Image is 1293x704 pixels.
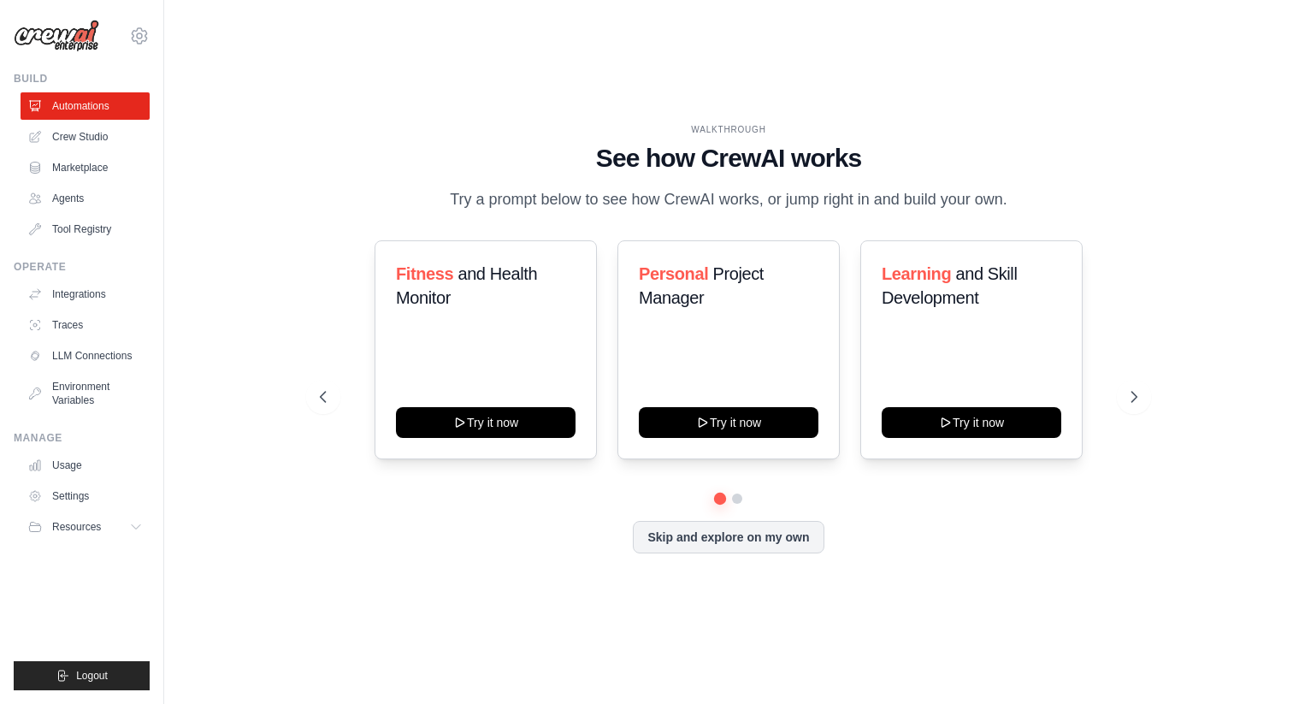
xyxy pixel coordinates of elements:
span: Project Manager [639,264,764,307]
button: Skip and explore on my own [633,521,824,553]
h1: See how CrewAI works [320,143,1138,174]
span: Resources [52,520,101,534]
a: Agents [21,185,150,212]
a: Tool Registry [21,216,150,243]
span: Logout [76,669,108,683]
a: Automations [21,92,150,120]
span: Personal [639,264,708,283]
a: Settings [21,482,150,510]
button: Try it now [396,407,576,438]
a: Crew Studio [21,123,150,151]
div: WALKTHROUGH [320,123,1138,136]
a: Usage [21,452,150,479]
a: Environment Variables [21,373,150,414]
button: Try it now [882,407,1061,438]
a: Marketplace [21,154,150,181]
span: Fitness [396,264,453,283]
a: LLM Connections [21,342,150,370]
a: Traces [21,311,150,339]
button: Resources [21,513,150,541]
button: Logout [14,661,150,690]
span: and Skill Development [882,264,1017,307]
a: Integrations [21,281,150,308]
img: Logo [14,20,99,52]
div: Manage [14,431,150,445]
div: Operate [14,260,150,274]
p: Try a prompt below to see how CrewAI works, or jump right in and build your own. [441,187,1016,212]
button: Try it now [639,407,818,438]
div: Build [14,72,150,86]
span: Learning [882,264,951,283]
span: and Health Monitor [396,264,537,307]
